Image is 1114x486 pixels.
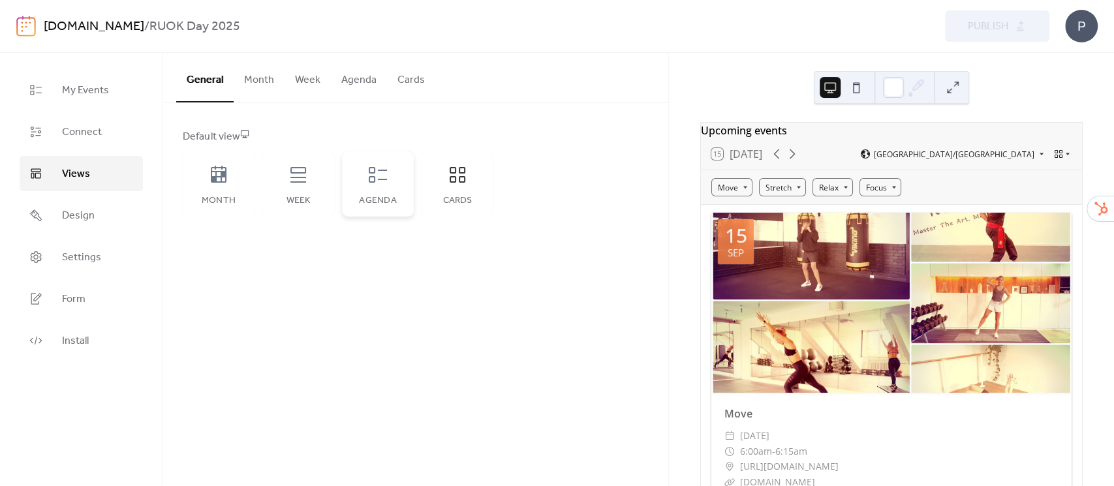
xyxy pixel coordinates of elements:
img: logo [16,16,36,37]
a: Connect [20,114,143,149]
a: [DOMAIN_NAME] [44,14,144,39]
span: Connect [62,125,102,140]
span: Form [62,292,85,307]
div: Cards [435,196,480,206]
span: My Events [62,83,109,99]
button: Week [285,53,331,101]
a: Design [20,198,143,233]
button: Cards [387,53,435,101]
div: Default view [183,129,646,145]
span: - [772,444,775,459]
span: [URL][DOMAIN_NAME] [740,459,839,474]
span: [DATE] [740,428,769,444]
div: P [1065,10,1098,42]
span: Views [62,166,90,182]
a: Views [20,156,143,191]
div: Agenda [355,196,401,206]
a: My Events [20,72,143,108]
button: Month [234,53,285,101]
div: ​ [724,459,735,474]
div: Upcoming events [701,123,1082,138]
div: ​ [724,444,735,459]
a: Install [20,323,143,358]
div: 15 [725,226,747,245]
a: Form [20,281,143,316]
a: Settings [20,239,143,275]
div: Month [196,196,241,206]
span: Design [62,208,95,224]
span: Settings [62,250,101,266]
button: Agenda [331,53,387,101]
b: / [144,14,149,39]
a: Move [724,406,752,421]
div: Week [275,196,321,206]
button: General [176,53,234,102]
span: [GEOGRAPHIC_DATA]/[GEOGRAPHIC_DATA] [874,150,1034,158]
div: Sep [728,248,744,258]
span: 6:15am [775,444,807,459]
span: Install [62,333,89,349]
b: RUOK Day 2025 [149,14,240,39]
div: ​ [724,428,735,444]
span: 6:00am [740,444,772,459]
